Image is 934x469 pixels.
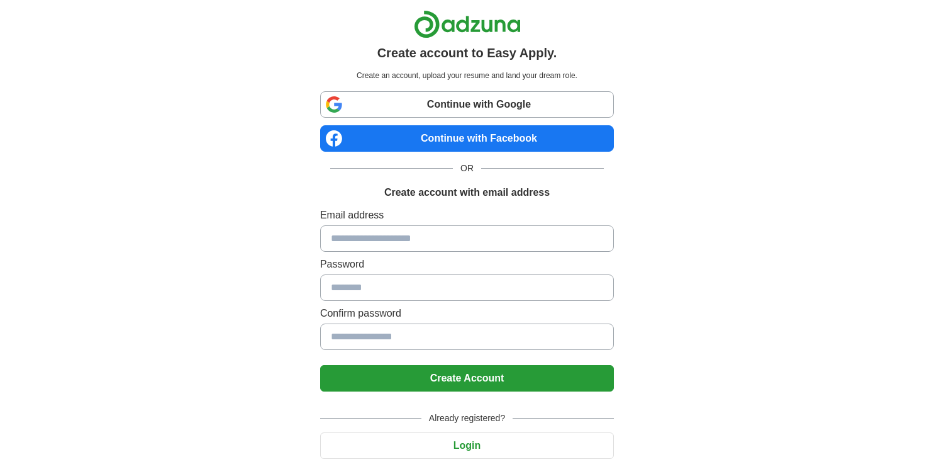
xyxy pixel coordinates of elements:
[320,125,614,152] a: Continue with Facebook
[320,432,614,459] button: Login
[320,91,614,118] a: Continue with Google
[323,70,611,81] p: Create an account, upload your resume and land your dream role.
[320,440,614,451] a: Login
[453,162,481,175] span: OR
[414,10,521,38] img: Adzuna logo
[320,365,614,392] button: Create Account
[377,43,557,62] h1: Create account to Easy Apply.
[421,412,513,425] span: Already registered?
[320,257,614,272] label: Password
[384,185,550,200] h1: Create account with email address
[320,306,614,321] label: Confirm password
[320,208,614,223] label: Email address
